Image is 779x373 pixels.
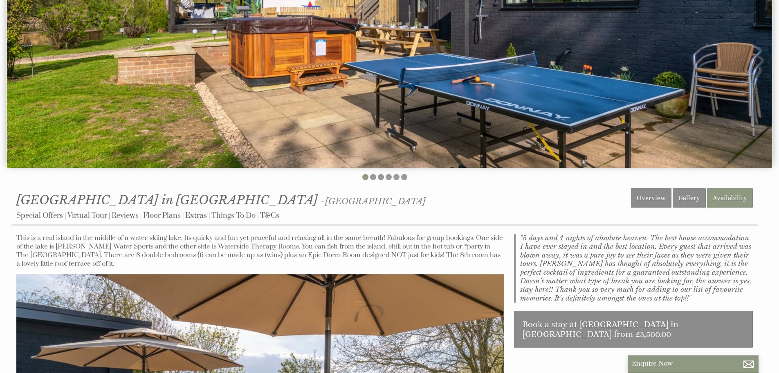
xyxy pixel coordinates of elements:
[16,234,504,268] p: This is a real island in the middle of a water-skiing lake. Its quirky and fun yet peaceful and r...
[67,211,107,220] a: Virtual Tour
[211,211,256,220] a: Things To Do
[325,196,426,207] a: [GEOGRAPHIC_DATA]
[16,211,63,220] a: Special Offers
[143,211,181,220] a: Floor Plans
[632,359,754,368] p: Enquire Now
[16,192,321,208] a: [GEOGRAPHIC_DATA] in [GEOGRAPHIC_DATA]
[16,192,318,208] span: [GEOGRAPHIC_DATA] in [GEOGRAPHIC_DATA]
[112,211,139,220] a: Reviews
[321,196,426,207] span: -
[260,211,279,220] a: T&Cs
[514,234,753,303] blockquote: "5 days and 4 nights of absolute heaven. The best house accommodation I have ever stayed in and t...
[185,211,207,220] a: Extras
[514,311,753,348] a: Book a stay at [GEOGRAPHIC_DATA] in [GEOGRAPHIC_DATA] from £3,500.00
[707,188,753,208] a: Availability
[631,188,671,208] a: Overview
[673,188,706,208] a: Gallery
